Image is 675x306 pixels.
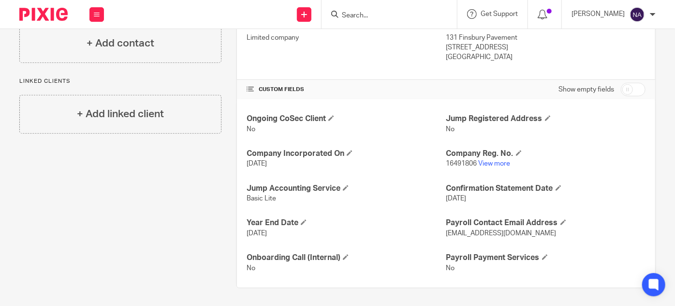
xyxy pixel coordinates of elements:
[19,8,68,21] img: Pixie
[247,114,446,124] h4: Ongoing CoSec Client
[630,7,645,22] img: svg%3E
[479,160,511,167] a: View more
[247,184,446,194] h4: Jump Accounting Service
[446,253,646,263] h4: Payroll Payment Services
[87,36,154,51] h4: + Add contact
[77,107,164,122] h4: + Add linked client
[446,52,646,62] p: [GEOGRAPHIC_DATA]
[446,149,646,159] h4: Company Reg. No.
[247,253,446,263] h4: Onboarding Call (Internal)
[446,218,646,228] h4: Payroll Contact Email Address
[247,33,446,43] p: Limited company
[481,11,518,17] span: Get Support
[446,126,455,133] span: No
[19,77,221,85] p: Linked clients
[446,43,646,52] p: [STREET_ADDRESS]
[446,230,557,237] span: [EMAIL_ADDRESS][DOMAIN_NAME]
[247,86,446,93] h4: CUSTOM FIELDS
[572,9,625,19] p: [PERSON_NAME]
[247,265,255,272] span: No
[247,218,446,228] h4: Year End Date
[446,160,477,167] span: 16491806
[247,126,255,133] span: No
[341,12,428,20] input: Search
[247,230,267,237] span: [DATE]
[247,160,267,167] span: [DATE]
[247,149,446,159] h4: Company Incorporated On
[446,114,646,124] h4: Jump Registered Address
[558,85,614,94] label: Show empty fields
[247,195,276,202] span: Basic Lite
[446,265,455,272] span: No
[446,184,646,194] h4: Confirmation Statement Date
[446,33,646,43] p: 131 Finsbury Pavement
[446,195,467,202] span: [DATE]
